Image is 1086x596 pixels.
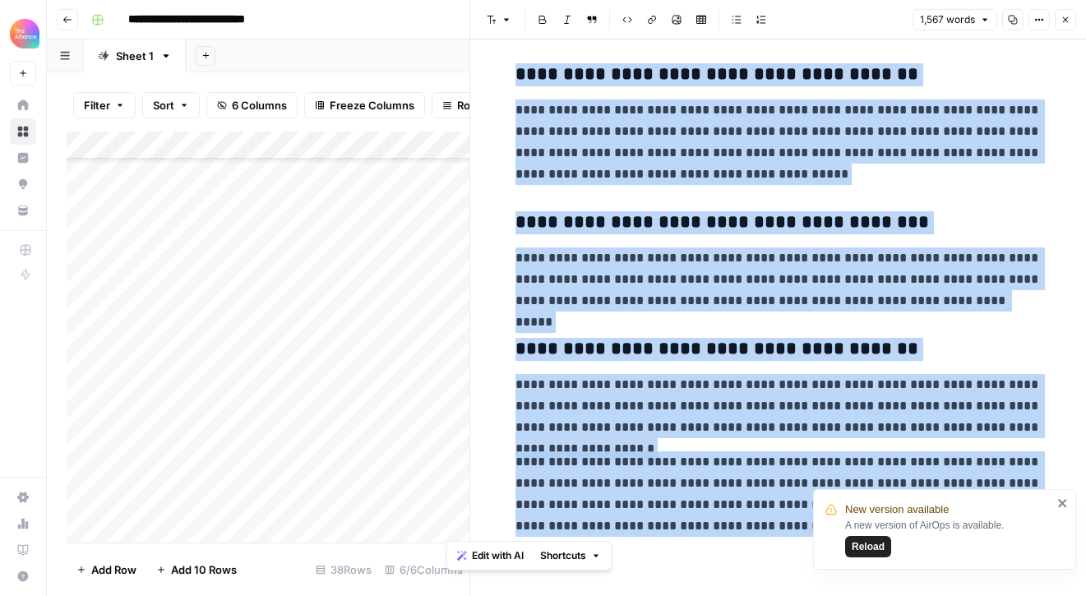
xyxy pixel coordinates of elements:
button: Edit with AI [451,545,530,566]
span: New version available [845,501,949,518]
button: 6 Columns [206,92,298,118]
button: Sort [142,92,200,118]
a: Usage [10,511,36,537]
span: Shortcuts [540,548,586,563]
a: Sheet 1 [84,39,186,72]
span: 6 Columns [232,97,287,113]
button: Freeze Columns [304,92,425,118]
span: Filter [84,97,110,113]
div: 38 Rows [309,557,378,583]
a: Opportunities [10,171,36,197]
button: close [1057,497,1069,510]
a: Browse [10,118,36,145]
div: 6/6 Columns [378,557,469,583]
div: A new version of AirOps is available. [845,518,1052,557]
a: Insights [10,145,36,171]
a: Learning Hub [10,537,36,563]
span: Add Row [91,561,136,578]
span: 1,567 words [920,12,975,27]
a: Settings [10,484,36,511]
span: Sort [153,97,174,113]
span: Row Height [457,97,516,113]
div: Sheet 1 [116,48,154,64]
button: Add Row [67,557,146,583]
button: Reload [845,536,891,557]
span: Reload [852,539,885,554]
span: Edit with AI [472,548,524,563]
button: Filter [73,92,136,118]
button: Row Height [432,92,527,118]
button: Workspace: Alliance [10,13,36,54]
button: Add 10 Rows [146,557,247,583]
a: Your Data [10,197,36,224]
span: Freeze Columns [330,97,414,113]
button: 1,567 words [913,9,997,30]
a: Home [10,92,36,118]
button: Shortcuts [534,545,608,566]
img: Alliance Logo [10,19,39,49]
span: Add 10 Rows [171,561,237,578]
button: Help + Support [10,563,36,589]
